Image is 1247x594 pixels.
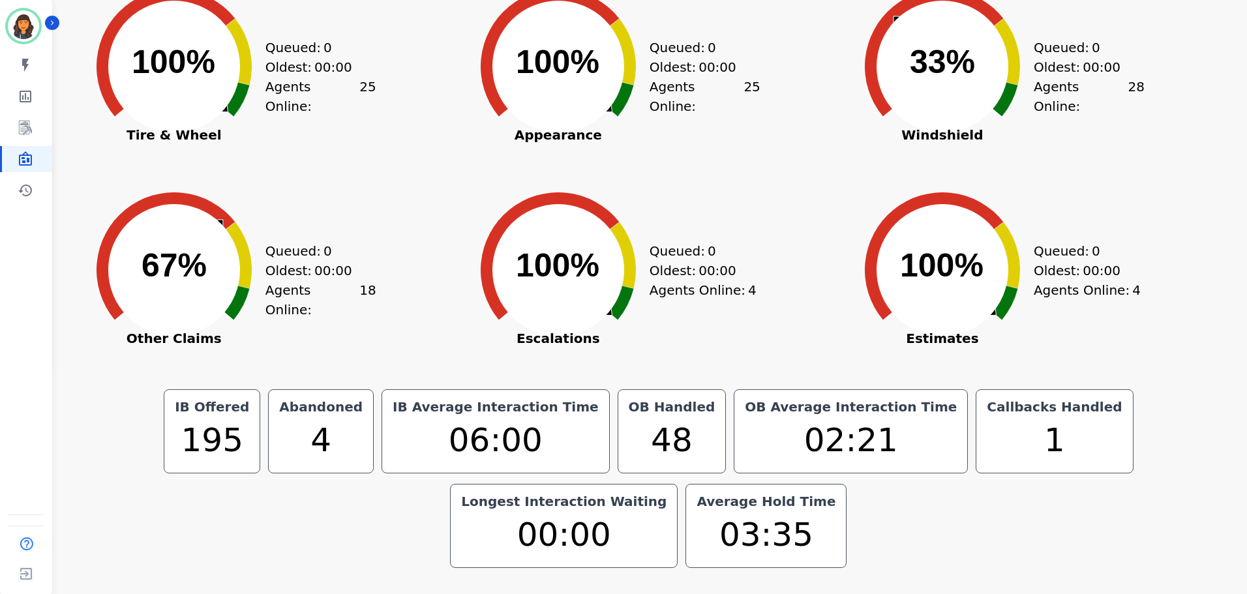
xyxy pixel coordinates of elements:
[172,398,252,416] div: IB Offered
[845,332,1040,345] span: Estimates
[277,416,365,465] div: 4
[650,261,747,280] div: Oldest:
[265,57,363,77] div: Oldest:
[650,241,747,261] div: Queued:
[132,44,215,80] text: 100%
[1034,261,1132,280] div: Oldest:
[265,241,363,261] div: Queued:
[8,10,39,42] img: Bordered avatar
[265,38,363,57] div: Queued:
[742,398,959,416] div: OB Average Interaction Time
[314,57,352,77] span: 00:00
[1132,280,1141,300] span: 4
[277,398,365,416] div: Abandoned
[699,57,736,77] span: 00:00
[460,128,656,141] span: Appearance
[626,416,718,465] div: 48
[265,280,376,319] div: Agents Online:
[650,57,747,77] div: Oldest:
[984,398,1124,416] div: Callbacks Handled
[458,492,669,511] div: Longest Interaction Waiting
[359,280,376,319] span: 18
[1034,38,1132,57] div: Queued:
[142,247,207,284] text: 67%
[1128,77,1144,116] span: 28
[516,44,599,80] text: 100%
[1034,280,1145,300] div: Agents Online:
[1083,261,1120,280] span: 00:00
[650,77,760,116] div: Agents Online:
[323,38,332,57] span: 0
[650,38,747,57] div: Queued:
[390,398,601,416] div: IB Average Interaction Time
[265,261,363,280] div: Oldest:
[76,128,272,141] span: Tire & Wheel
[76,332,272,345] span: Other Claims
[1034,77,1145,116] div: Agents Online:
[323,241,332,261] span: 0
[1083,57,1120,77] span: 00:00
[984,416,1124,465] div: 1
[708,38,716,57] span: 0
[742,416,959,465] div: 02:21
[708,241,716,261] span: 0
[314,261,352,280] span: 00:00
[910,44,975,80] text: 33%
[900,247,984,284] text: 100%
[1092,241,1100,261] span: 0
[650,280,760,300] div: Agents Online:
[359,77,376,116] span: 25
[516,247,599,284] text: 100%
[694,511,838,559] div: 03:35
[1034,57,1132,77] div: Oldest:
[699,261,736,280] span: 00:00
[390,416,601,465] div: 06:00
[172,416,252,465] div: 195
[1092,38,1100,57] span: 0
[845,128,1040,141] span: Windshield
[458,511,669,559] div: 00:00
[1034,241,1132,261] div: Queued:
[694,492,838,511] div: Average Hold Time
[748,280,757,300] span: 4
[265,77,376,116] div: Agents Online:
[744,77,760,116] span: 25
[626,398,718,416] div: OB Handled
[460,332,656,345] span: Escalations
